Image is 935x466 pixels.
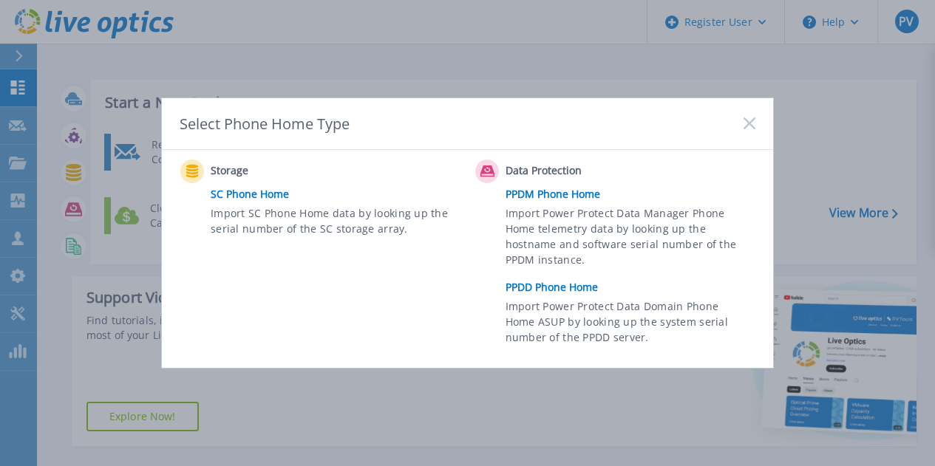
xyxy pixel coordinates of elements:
div: Select Phone Home Type [180,114,351,134]
a: SC Phone Home [211,183,468,205]
a: PPDM Phone Home [506,183,763,205]
span: Data Protection [506,162,653,180]
span: Storage [211,162,358,180]
span: Import Power Protect Data Manager Phone Home telemetry data by looking up the hostname and softwa... [506,205,752,273]
span: Import Power Protect Data Domain Phone Home ASUP by looking up the system serial number of the PP... [506,298,752,349]
span: Import SC Phone Home data by looking up the serial number of the SC storage array. [211,205,457,239]
a: PPDD Phone Home [506,276,763,298]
